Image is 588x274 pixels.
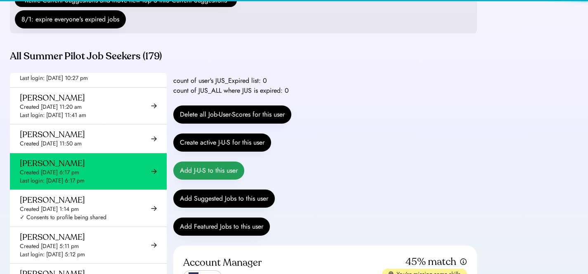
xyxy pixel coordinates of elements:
img: arrow-right-black.svg [151,206,157,211]
img: arrow-right-black.svg [151,136,157,142]
button: Add J-U-S to this user [173,162,244,180]
div: [PERSON_NAME] [20,129,85,140]
div: All Summer Pilot Job Seekers (179) [10,50,477,63]
div: Last login: [DATE] 5:12 pm [20,251,85,259]
button: 8/1: expire everyone's expired jobs [15,10,126,28]
div: [PERSON_NAME] [20,93,85,103]
img: arrow-right-black.svg [151,242,157,248]
div: 45% match [406,255,456,269]
div: Created [DATE] 6:17 pm [20,169,79,177]
div: Created [DATE] 11:20 am [20,103,82,111]
button: Delete all Job-User-Scores for this user [173,105,291,124]
div: Last login: [DATE] 11:41 am [20,111,86,119]
img: info.svg [460,258,467,266]
div: [PERSON_NAME] [20,195,85,205]
div: ✓ Consents to profile being shared [20,213,106,222]
div: Last login: [DATE] 6:17 pm [20,177,85,185]
div: Account Manager [183,256,382,269]
button: Create active J-U-S for this user [173,133,271,152]
img: arrow-right-black.svg [151,169,157,174]
div: count of user's JUS_Expired list: 0 count of JUS_ALL where JUS is expired: 0 [173,76,289,96]
button: Add Suggested Jobs to this user [173,190,275,208]
div: [PERSON_NAME] [20,232,85,242]
div: Created [DATE] 1:14 pm [20,205,79,213]
div: [PERSON_NAME] [20,158,85,169]
div: Created [DATE] 11:50 am [20,140,82,148]
img: arrow-right-black.svg [151,103,157,109]
div: Last login: [DATE] 10:27 pm [20,74,88,82]
div: Created [DATE] 5:11 pm [20,242,79,251]
button: Add Featured Jobs to this user [173,218,270,236]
